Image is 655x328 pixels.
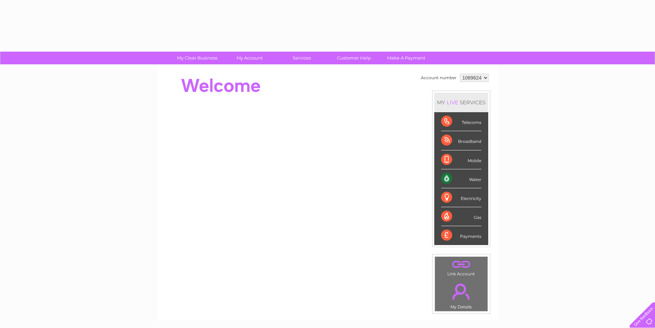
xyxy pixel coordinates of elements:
a: My Account [221,52,278,64]
div: Broadband [441,131,481,150]
a: My Clear Business [169,52,226,64]
div: LIVE [445,99,460,106]
div: Water [441,169,481,188]
a: . [437,258,486,271]
div: Electricity [441,188,481,207]
div: Mobile [441,150,481,169]
td: My Details [435,278,488,311]
div: Payments [441,226,481,245]
div: Gas [441,207,481,226]
a: Customer Help [326,52,382,64]
a: Make A Payment [378,52,435,64]
div: MY SERVICES [434,93,488,112]
a: . [437,279,486,304]
div: Telecoms [441,112,481,131]
a: Services [273,52,330,64]
td: Link Account [435,256,488,278]
td: Account number [419,72,458,84]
